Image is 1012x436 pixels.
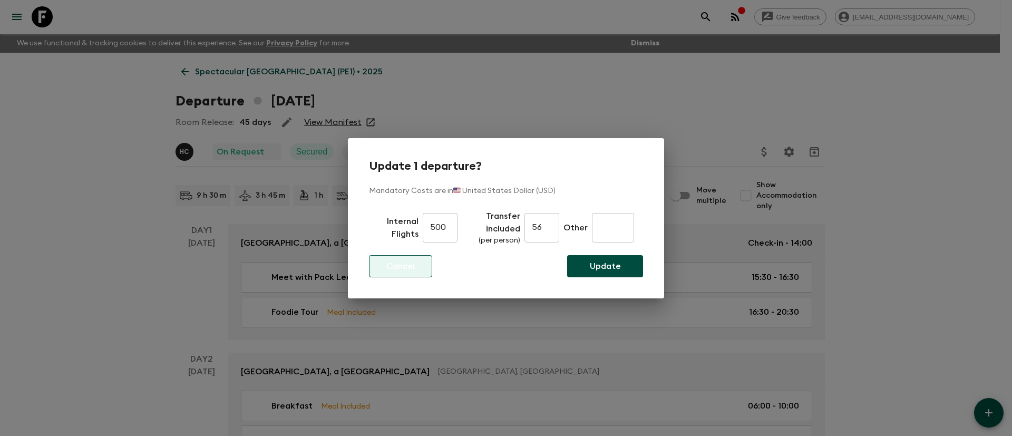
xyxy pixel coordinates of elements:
div: Enter a new cost to update all selected instances [462,210,520,246]
div: Enter a new cost to update all selected instances [423,209,458,247]
p: Update [590,260,621,273]
p: Mandatory Costs are in 🇺🇸 United States Dollar (USD) [369,186,643,196]
p: Cancel [386,260,415,273]
button: Cancel [369,255,432,277]
p: (per person) [462,235,520,246]
div: Enter a new cost to update all selected instances [592,209,634,247]
button: Update [567,255,643,277]
p: Enter a new cost to update all selected instances [563,221,588,234]
p: Enter a new cost to update all selected instances [369,215,419,240]
div: Enter a new cost to update all selected instances [524,209,559,247]
h2: Update 1 departure? [369,159,643,173]
p: Transfer included [462,210,520,235]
